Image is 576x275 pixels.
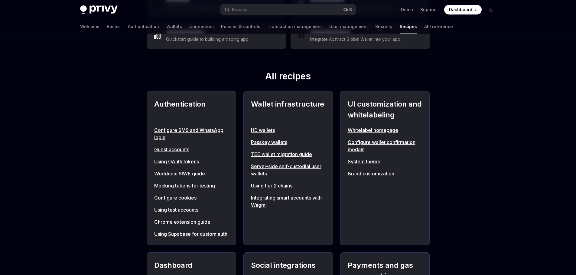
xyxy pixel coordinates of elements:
[400,19,417,34] a: Recipes
[80,19,99,34] a: Welcome
[80,5,118,14] img: dark logo
[251,126,325,134] a: HD wallets
[154,206,229,213] a: Using test accounts
[375,19,392,34] a: Security
[449,7,472,13] span: Dashboard
[154,158,229,165] a: Using OAuth tokens
[220,4,356,15] button: Open search
[401,7,413,13] a: Demo
[310,36,402,43] div: Integrate Abstract Global Wallet into your app.
[420,7,437,13] a: Support
[154,182,229,189] a: Mocking tokens for testing
[251,194,325,209] a: Integrating smart accounts with Wagmi
[329,19,368,34] a: User management
[154,218,229,225] a: Chrome extension guide
[147,71,430,84] h2: All recipes
[189,19,214,34] a: Connectors
[251,99,325,120] h2: Wallet infrastructure
[348,126,422,134] a: Whitelabel homepage
[128,19,159,34] a: Authentication
[251,139,325,146] a: Passkey wallets
[424,19,453,34] a: API reference
[154,146,229,153] a: Guest accounts
[348,99,422,120] h2: UI customization and whitelabeling
[268,19,322,34] a: Transaction management
[251,151,325,158] a: TEE wallet migration guide
[348,158,422,165] a: System theme
[232,6,249,13] div: Search...
[348,170,422,177] a: Brand customization
[107,19,121,34] a: Basics
[154,194,229,201] a: Configure cookies
[154,126,229,141] a: Configure SMS and WhatsApp login
[154,230,229,238] a: Using Supabase for custom auth
[343,7,352,12] span: Ctrl K
[154,99,229,120] h2: Authentication
[444,5,482,14] a: Dashboard
[221,19,260,34] a: Policies & controls
[154,170,229,177] a: Worldcoin SIWE guide
[348,139,422,153] a: Configure wallet confirmation modals
[251,182,325,189] a: Using tier 2 chains
[487,5,496,14] button: Toggle dark mode
[251,163,325,177] a: Server-side self-custodial user wallets
[166,36,250,43] div: Quickstart guide to building a trading app.
[166,19,182,34] a: Wallets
